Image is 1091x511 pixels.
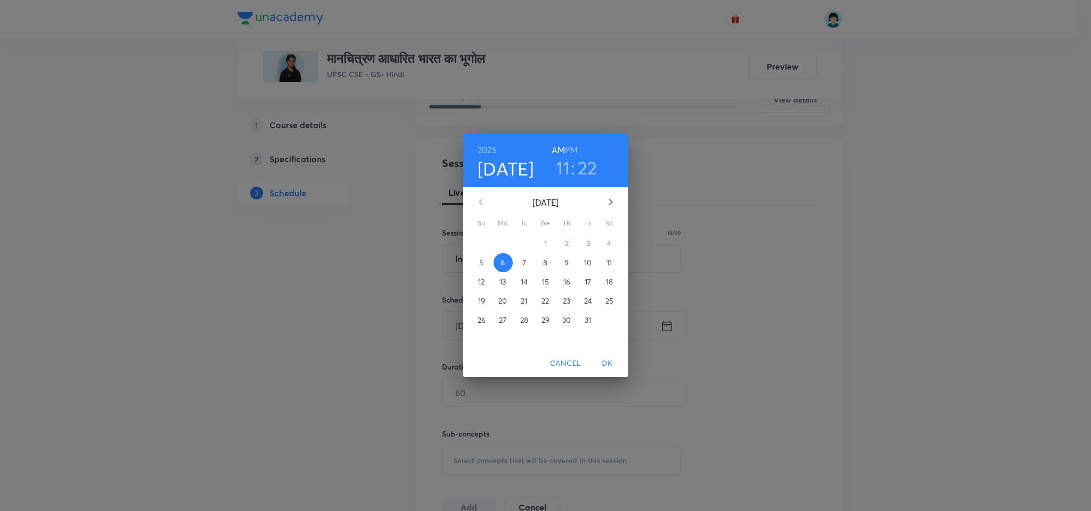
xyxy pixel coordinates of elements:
button: 11 [556,156,570,179]
span: Su [472,218,491,229]
button: 21 [515,291,534,311]
button: 23 [557,291,577,311]
span: Th [557,218,577,229]
span: We [536,218,555,229]
p: 26 [478,315,486,325]
button: 19 [472,291,491,311]
h3: : [571,156,575,179]
p: 30 [562,315,571,325]
button: 20 [494,291,513,311]
p: 23 [563,296,570,306]
button: 30 [557,311,577,330]
span: Tu [515,218,534,229]
button: 2025 [478,143,497,157]
p: 10 [584,257,592,268]
span: Mo [494,218,513,229]
button: AM [552,143,565,157]
p: 14 [521,277,528,287]
p: 17 [585,277,591,287]
p: 24 [584,296,592,306]
button: 17 [579,272,598,291]
button: 11 [600,253,619,272]
p: 27 [499,315,506,325]
p: 7 [522,257,526,268]
button: 29 [536,311,555,330]
p: 22 [542,296,549,306]
button: 12 [472,272,491,291]
p: 25 [605,296,613,306]
button: 27 [494,311,513,330]
p: 21 [521,296,527,306]
button: [DATE] [478,157,534,180]
p: 16 [563,277,570,287]
button: 10 [579,253,598,272]
button: 7 [515,253,534,272]
button: OK [590,354,624,373]
button: 8 [536,253,555,272]
button: 6 [494,253,513,272]
button: 22 [578,156,597,179]
p: 28 [520,315,528,325]
button: 25 [600,291,619,311]
p: 15 [542,277,549,287]
button: 28 [515,311,534,330]
p: 11 [606,257,612,268]
p: 12 [478,277,485,287]
p: [DATE] [494,196,598,209]
p: 29 [542,315,549,325]
p: 8 [543,257,547,268]
p: 9 [564,257,569,268]
span: Sa [600,218,619,229]
button: 22 [536,291,555,311]
button: 15 [536,272,555,291]
button: 9 [557,253,577,272]
span: Fr [579,218,598,229]
button: PM [565,143,578,157]
p: 18 [606,277,613,287]
p: 13 [499,277,506,287]
button: Cancel [546,354,585,373]
button: 14 [515,272,534,291]
button: 26 [472,311,491,330]
button: 16 [557,272,577,291]
button: 18 [600,272,619,291]
span: Cancel [550,357,581,370]
p: 6 [501,257,505,268]
p: 20 [498,296,507,306]
p: 31 [585,315,591,325]
span: OK [594,357,620,370]
button: 24 [579,291,598,311]
p: 19 [478,296,485,306]
button: 13 [494,272,513,291]
button: 31 [579,311,598,330]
